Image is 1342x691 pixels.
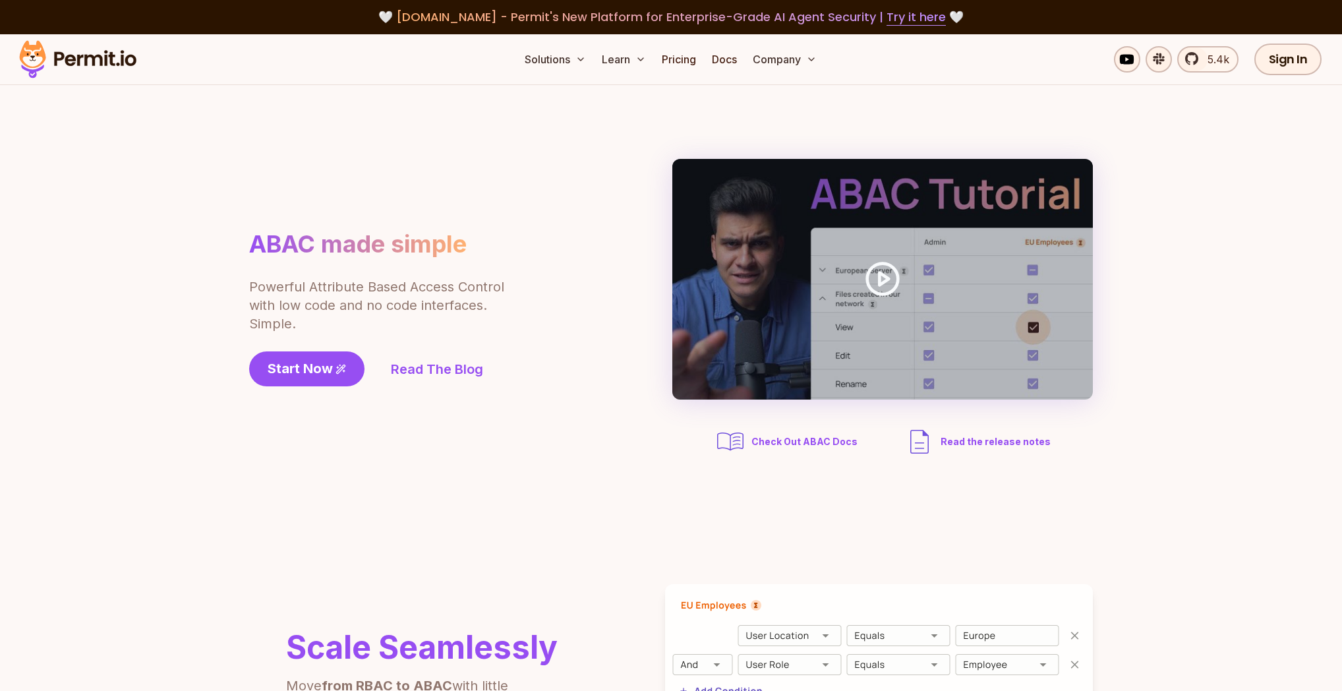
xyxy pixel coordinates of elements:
span: [DOMAIN_NAME] - Permit's New Platform for Enterprise-Grade AI Agent Security | [396,9,946,25]
span: Read the release notes [941,435,1051,448]
h1: ABAC made simple [249,229,467,259]
a: 5.4k [1177,46,1239,73]
h2: Scale Seamlessly [286,632,558,663]
span: Start Now [268,359,333,378]
img: description [904,426,935,458]
a: Read the release notes [904,426,1051,458]
img: Permit logo [13,37,142,82]
a: Pricing [656,46,701,73]
div: 🤍 🤍 [32,8,1310,26]
a: Docs [707,46,742,73]
img: abac docs [715,426,746,458]
p: Powerful Attribute Based Access Control with low code and no code interfaces. Simple. [249,278,506,333]
button: Solutions [519,46,591,73]
button: Company [747,46,822,73]
a: Sign In [1254,44,1322,75]
a: Check Out ABAC Docs [715,426,861,458]
a: Read The Blog [391,360,483,378]
button: Learn [597,46,651,73]
a: Start Now [249,351,365,386]
span: 5.4k [1200,51,1229,67]
span: Check Out ABAC Docs [751,435,858,448]
a: Try it here [887,9,946,26]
